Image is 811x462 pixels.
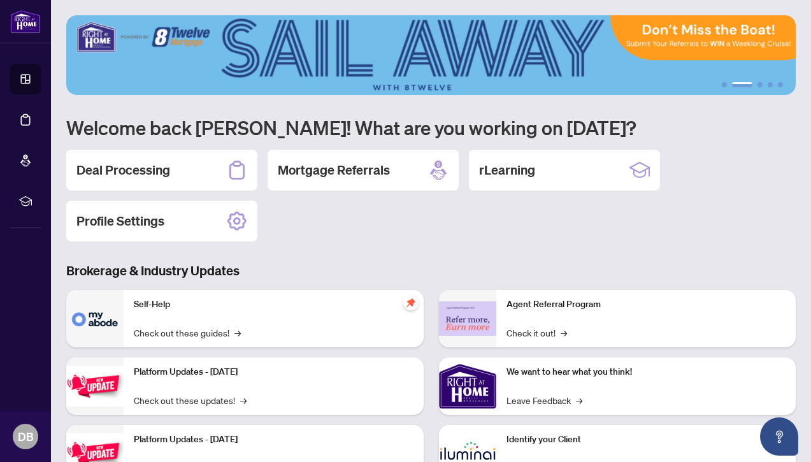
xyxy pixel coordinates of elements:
[278,161,390,179] h2: Mortgage Referrals
[506,433,786,447] p: Identify your Client
[768,82,773,87] button: 4
[760,417,798,456] button: Open asap
[403,295,419,310] span: pushpin
[439,357,496,415] img: We want to hear what you think!
[506,326,567,340] a: Check it out!→
[722,82,727,87] button: 1
[479,161,535,179] h2: rLearning
[757,82,763,87] button: 3
[76,161,170,179] h2: Deal Processing
[240,393,247,407] span: →
[439,301,496,336] img: Agent Referral Program
[506,298,786,312] p: Agent Referral Program
[561,326,567,340] span: →
[234,326,241,340] span: →
[506,365,786,379] p: We want to hear what you think!
[134,365,413,379] p: Platform Updates - [DATE]
[134,298,413,312] p: Self-Help
[66,262,796,280] h3: Brokerage & Industry Updates
[506,393,582,407] a: Leave Feedback→
[134,433,413,447] p: Platform Updates - [DATE]
[134,326,241,340] a: Check out these guides!→
[10,10,41,33] img: logo
[66,290,124,347] img: Self-Help
[18,428,34,445] span: DB
[66,15,796,95] img: Slide 1
[66,115,796,140] h1: Welcome back [PERSON_NAME]! What are you working on [DATE]?
[134,393,247,407] a: Check out these updates!→
[732,82,752,87] button: 2
[66,366,124,406] img: Platform Updates - July 21, 2025
[76,212,164,230] h2: Profile Settings
[576,393,582,407] span: →
[778,82,783,87] button: 5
